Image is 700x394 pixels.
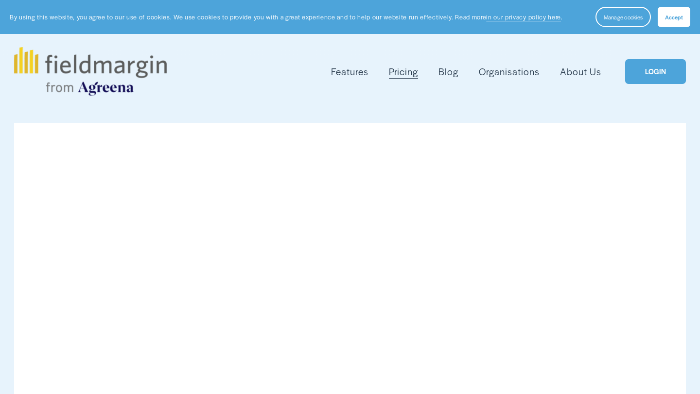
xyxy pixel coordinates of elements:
span: Manage cookies [604,13,643,21]
a: in our privacy policy here [486,13,561,21]
a: Blog [438,64,458,80]
button: Manage cookies [595,7,651,27]
a: Pricing [389,64,418,80]
a: Organisations [479,64,540,80]
button: Accept [658,7,690,27]
a: LOGIN [625,59,686,84]
a: About Us [560,64,601,80]
span: Features [331,65,368,79]
p: By using this website, you agree to our use of cookies. We use cookies to provide you with a grea... [10,13,563,22]
span: Accept [665,13,683,21]
a: folder dropdown [331,64,368,80]
img: fieldmargin.com [14,47,167,96]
